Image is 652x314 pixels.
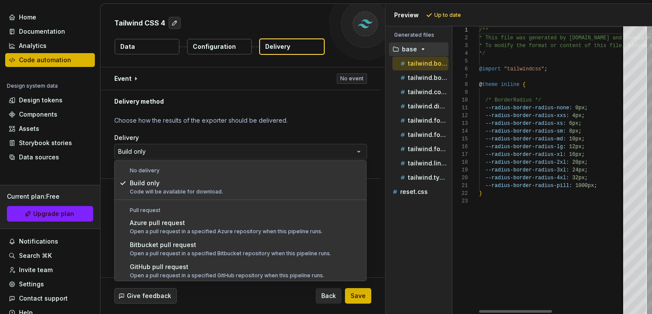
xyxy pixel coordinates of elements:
[116,207,365,214] div: Pull request
[130,250,331,257] div: Open a pull request in a specified Bitbucket repository when this pipeline runs.
[130,179,160,187] span: Build only
[130,272,324,279] div: Open a pull request in a specified GitHub repository when this pipeline runs.
[130,263,188,270] span: GitHub pull request
[130,241,196,248] span: Bitbucket pull request
[130,228,323,235] div: Open a pull request in a specified Azure repository when this pipeline runs.
[130,188,223,195] div: Code will be available for download.
[130,219,185,226] span: Azure pull request
[116,167,365,174] div: No delivery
